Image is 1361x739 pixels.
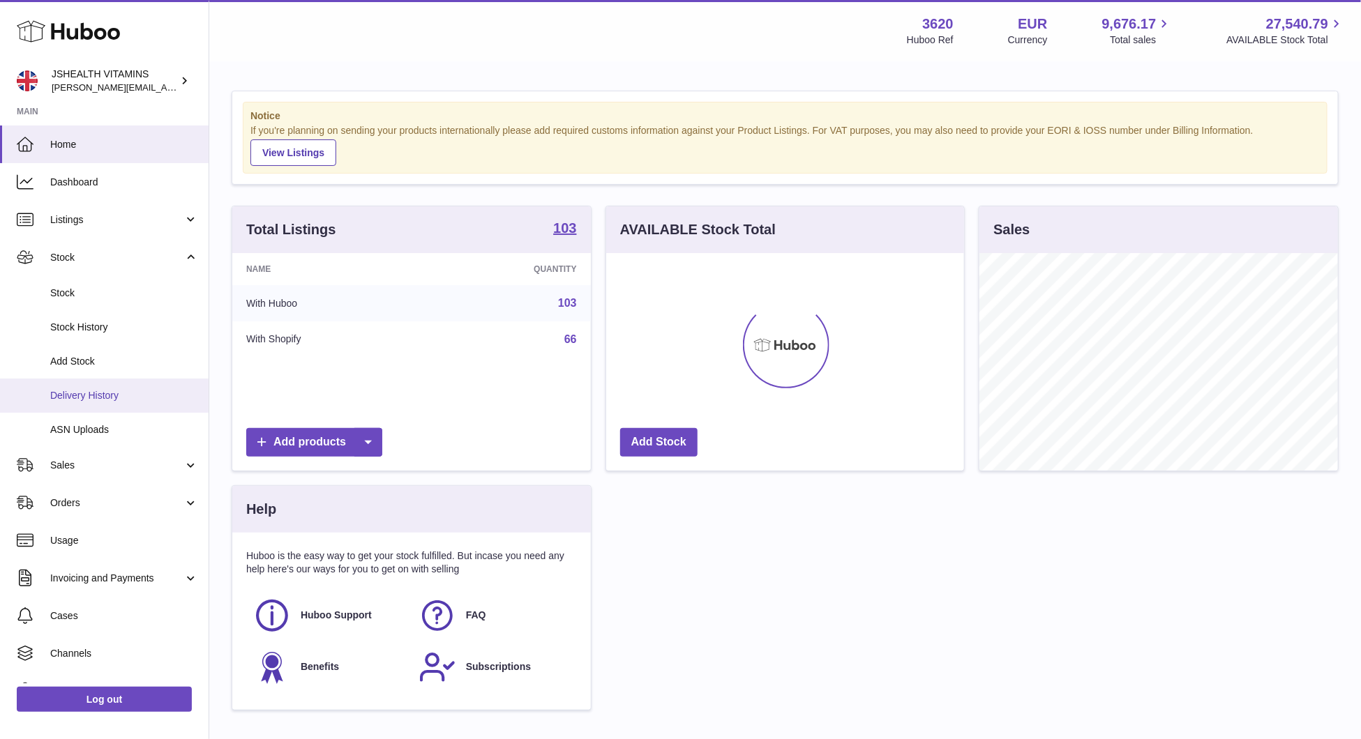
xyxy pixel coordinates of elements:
[50,251,183,264] span: Stock
[620,428,698,457] a: Add Stock
[1008,33,1048,47] div: Currency
[50,647,198,660] span: Channels
[232,321,426,358] td: With Shopify
[301,660,339,673] span: Benefits
[50,355,198,368] span: Add Stock
[466,609,486,622] span: FAQ
[564,333,577,345] a: 66
[50,287,198,300] span: Stock
[232,253,426,285] th: Name
[426,253,591,285] th: Quantity
[50,138,198,151] span: Home
[246,500,276,519] h3: Help
[1266,15,1328,33] span: 27,540.79
[250,109,1320,123] strong: Notice
[1018,15,1047,33] strong: EUR
[419,597,570,634] a: FAQ
[17,687,192,712] a: Log out
[50,213,183,227] span: Listings
[50,459,183,472] span: Sales
[419,648,570,686] a: Subscriptions
[993,220,1030,239] h3: Sales
[250,139,336,166] a: View Listings
[250,124,1320,166] div: If you're planning on sending your products internationally please add required customs informati...
[620,220,776,239] h3: AVAILABLE Stock Total
[50,176,198,189] span: Dashboard
[232,285,426,321] td: With Huboo
[246,220,336,239] h3: Total Listings
[1110,33,1172,47] span: Total sales
[466,660,531,673] span: Subscriptions
[1226,33,1344,47] span: AVAILABLE Stock Total
[50,609,198,623] span: Cases
[907,33,954,47] div: Huboo Ref
[50,389,198,402] span: Delivery History
[253,597,405,634] a: Huboo Support
[553,221,576,235] strong: 103
[50,423,198,436] span: ASN Uploads
[246,428,382,457] a: Add products
[301,609,372,622] span: Huboo Support
[253,648,405,686] a: Benefits
[246,549,577,576] p: Huboo is the easy way to get your stock fulfilled. But incase you need any help here's our ways f...
[50,534,198,547] span: Usage
[50,496,183,510] span: Orders
[553,221,576,238] a: 103
[1102,15,1173,47] a: 9,676.17 Total sales
[50,572,183,585] span: Invoicing and Payments
[52,68,177,94] div: JSHEALTH VITAMINS
[922,15,954,33] strong: 3620
[1226,15,1344,47] a: 27,540.79 AVAILABLE Stock Total
[558,297,577,309] a: 103
[50,321,198,334] span: Stock History
[52,82,280,93] span: [PERSON_NAME][EMAIL_ADDRESS][DOMAIN_NAME]
[17,70,38,91] img: francesca@jshealthvitamins.com
[1102,15,1157,33] span: 9,676.17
